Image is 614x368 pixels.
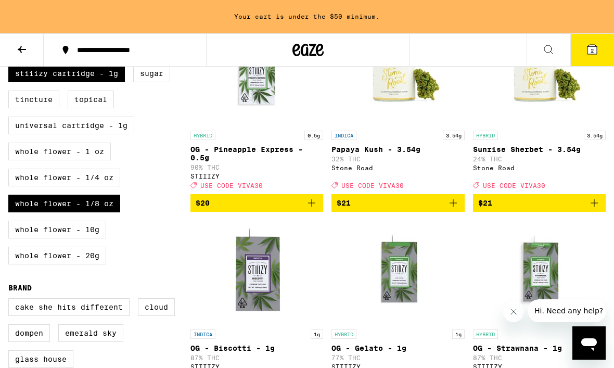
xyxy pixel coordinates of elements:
label: Tincture [8,91,59,108]
div: Stone Road [331,164,464,171]
div: STIIIZY [190,173,323,180]
legend: Brand [8,284,32,292]
label: Whole Flower - 10g [8,221,106,238]
a: Open page for Sunrise Sherbet - 3.54g from Stone Road [473,21,606,194]
span: $21 [478,199,492,207]
img: STIIIZY - OG - Biscotti - 1g [205,220,309,324]
label: Glass House [8,350,73,368]
label: Sugar [133,65,170,82]
p: 1g [452,329,465,339]
label: STIIIZY Cartridge - 1g [8,65,125,82]
p: HYBRID [331,329,356,339]
span: USE CODE VIVA30 [341,182,404,189]
label: Dompen [8,324,50,342]
p: HYBRID [473,329,498,339]
a: Open page for Papaya Kush - 3.54g from Stone Road [331,21,464,194]
p: 87% THC [473,354,606,361]
label: Emerald Sky [58,324,123,342]
img: Stone Road - Sunrise Sherbet - 3.54g [487,21,591,125]
button: 2 [570,34,614,66]
p: 3.54g [584,131,606,140]
img: STIIIZY - OG - Pineapple Express - 0.5g [205,21,309,125]
label: Whole Flower - 20g [8,247,106,264]
p: 90% THC [190,164,323,171]
p: OG - Strawnana - 1g [473,344,606,352]
img: Stone Road - Papaya Kush - 3.54g [346,21,450,125]
iframe: Button to launch messaging window [572,326,606,360]
p: OG - Biscotti - 1g [190,344,323,352]
span: 2 [591,47,594,54]
p: INDICA [190,329,215,339]
p: 0.5g [304,131,323,140]
p: OG - Pineapple Express - 0.5g [190,145,323,162]
span: USE CODE VIVA30 [200,182,263,189]
p: Sunrise Sherbet - 3.54g [473,145,606,154]
label: Topical [68,91,114,108]
button: Add to bag [331,194,464,212]
iframe: Close message [503,301,524,322]
span: $21 [337,199,351,207]
button: Add to bag [190,194,323,212]
iframe: Message from company [528,299,606,322]
div: Stone Road [473,164,606,171]
span: $20 [196,199,210,207]
label: Whole Flower - 1/8 oz [8,195,120,212]
p: INDICA [331,131,356,140]
p: HYBRID [190,131,215,140]
img: STIIIZY - OG - Gelato - 1g [346,220,450,324]
img: STIIIZY - OG - Strawnana - 1g [487,220,591,324]
label: Whole Flower - 1/4 oz [8,169,120,186]
label: Universal Cartridge - 1g [8,117,134,134]
p: 32% THC [331,156,464,162]
p: 1g [311,329,323,339]
a: Open page for OG - Pineapple Express - 0.5g from STIIIZY [190,21,323,194]
p: 87% THC [190,354,323,361]
button: Add to bag [473,194,606,212]
label: Cloud [138,298,175,316]
p: 77% THC [331,354,464,361]
p: HYBRID [473,131,498,140]
label: Whole Flower - 1 oz [8,143,111,160]
span: USE CODE VIVA30 [483,182,545,189]
p: Papaya Kush - 3.54g [331,145,464,154]
label: Cake She Hits Different [8,298,130,316]
p: 24% THC [473,156,606,162]
p: OG - Gelato - 1g [331,344,464,352]
p: 3.54g [443,131,465,140]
